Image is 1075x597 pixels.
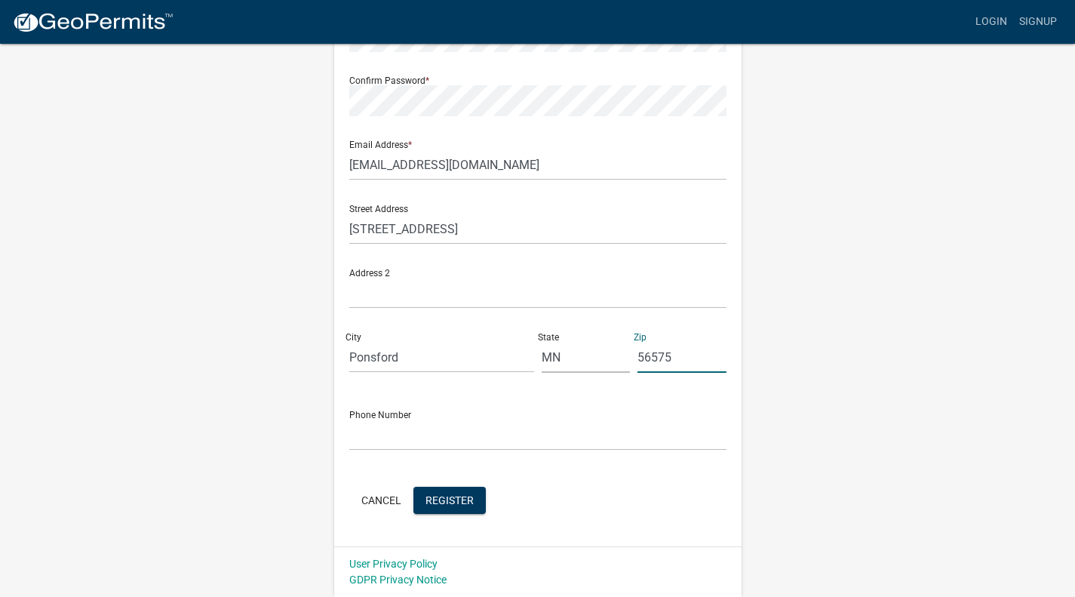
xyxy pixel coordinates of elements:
[1013,8,1063,36] a: Signup
[349,487,413,514] button: Cancel
[425,494,474,506] span: Register
[969,8,1013,36] a: Login
[349,574,447,586] a: GDPR Privacy Notice
[349,558,438,570] a: User Privacy Policy
[413,487,486,514] button: Register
